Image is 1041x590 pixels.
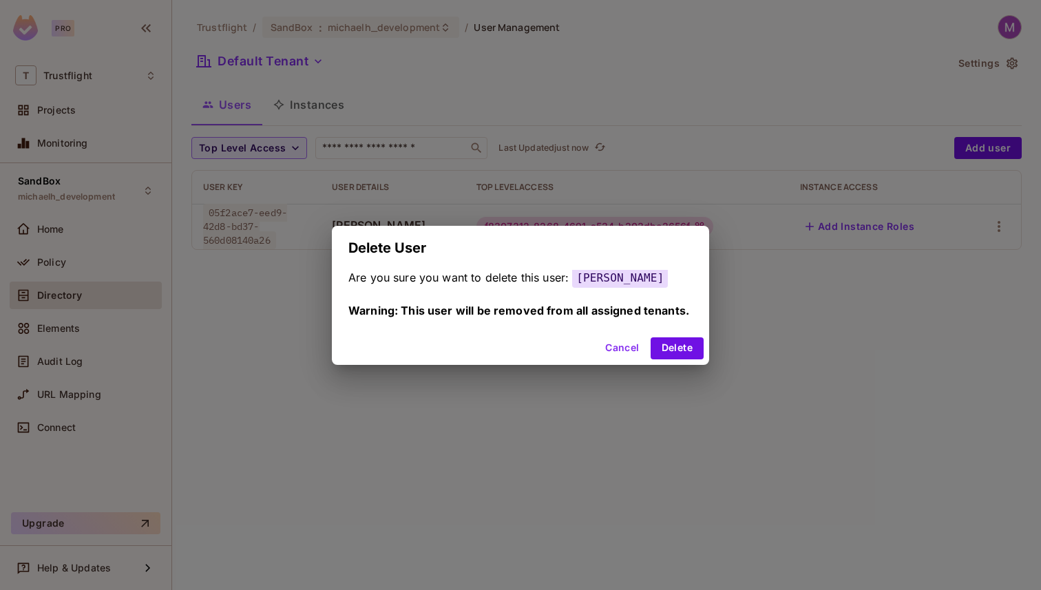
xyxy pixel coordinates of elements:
[651,337,704,359] button: Delete
[572,268,668,288] span: [PERSON_NAME]
[348,304,689,317] span: Warning: This user will be removed from all assigned tenants.
[600,337,644,359] button: Cancel
[332,226,709,270] h2: Delete User
[348,271,569,284] span: Are you sure you want to delete this user:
